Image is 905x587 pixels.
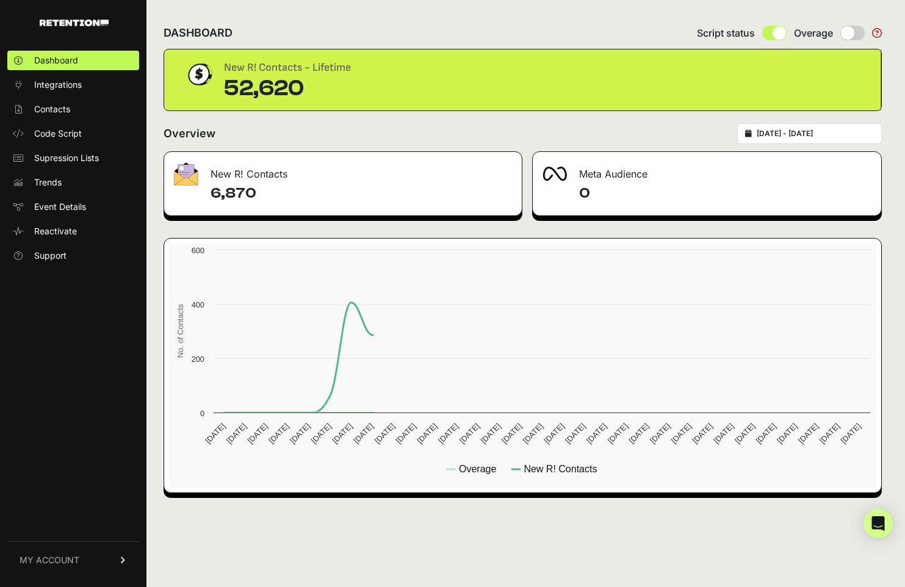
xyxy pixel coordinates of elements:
[500,422,524,445] text: [DATE]
[288,422,312,445] text: [DATE]
[267,422,290,445] text: [DATE]
[20,554,79,566] span: MY ACCOUNT
[7,124,139,143] a: Code Script
[246,422,270,445] text: [DATE]
[192,355,204,364] text: 200
[224,76,351,101] div: 52,620
[184,59,214,90] img: dollar-coin-05c43ed7efb7bc0c12610022525b4bbbb207c7efeef5aecc26f025e68dcafac9.png
[224,59,351,76] div: New R! Contacts - Lifetime
[669,422,693,445] text: [DATE]
[458,422,481,445] text: [DATE]
[330,422,354,445] text: [DATE]
[796,422,820,445] text: [DATE]
[176,304,185,358] text: No. of Contacts
[203,422,227,445] text: [DATE]
[794,26,833,40] span: Overage
[585,422,608,445] text: [DATE]
[7,173,139,192] a: Trends
[754,422,778,445] text: [DATE]
[733,422,757,445] text: [DATE]
[838,422,862,445] text: [DATE]
[34,128,82,140] span: Code Script
[524,464,597,474] text: New R! Contacts
[521,422,545,445] text: [DATE]
[34,201,86,213] span: Event Details
[7,541,139,578] a: MY ACCOUNT
[394,422,418,445] text: [DATE]
[7,148,139,168] a: Supression Lists
[192,300,204,309] text: 400
[818,422,842,445] text: [DATE]
[34,54,78,67] span: Dashboard
[200,409,204,418] text: 0
[7,75,139,95] a: Integrations
[606,422,630,445] text: [DATE]
[7,197,139,217] a: Event Details
[352,422,375,445] text: [DATE]
[373,422,397,445] text: [DATE]
[7,246,139,265] a: Support
[7,99,139,119] a: Contacts
[627,422,651,445] text: [DATE]
[7,221,139,241] a: Reactivate
[164,125,215,142] h2: Overview
[543,167,567,181] img: fa-meta-2f981b61bb99beabf952f7030308934f19ce035c18b003e963880cc3fabeebb7.png
[579,184,872,203] h4: 0
[7,51,139,70] a: Dashboard
[648,422,672,445] text: [DATE]
[34,176,62,189] span: Trends
[436,422,460,445] text: [DATE]
[34,103,70,115] span: Contacts
[225,422,248,445] text: [DATE]
[211,184,512,203] h4: 6,870
[712,422,735,445] text: [DATE]
[34,250,67,262] span: Support
[174,162,198,185] img: fa-envelope-19ae18322b30453b285274b1b8af3d052b27d846a4fbe8435d1a52b978f639a2.png
[478,422,502,445] text: [DATE]
[864,509,893,538] div: Open Intercom Messenger
[697,26,755,40] span: Script status
[309,422,333,445] text: [DATE]
[34,79,82,91] span: Integrations
[34,152,99,164] span: Supression Lists
[192,246,204,255] text: 600
[691,422,715,445] text: [DATE]
[543,422,566,445] text: [DATE]
[459,464,496,474] text: Overage
[533,152,882,189] div: Meta Audience
[164,24,233,41] h2: DASHBOARD
[164,152,522,189] div: New R! Contacts
[40,20,109,26] img: Retention.com
[775,422,799,445] text: [DATE]
[563,422,587,445] text: [DATE]
[415,422,439,445] text: [DATE]
[34,225,77,237] span: Reactivate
